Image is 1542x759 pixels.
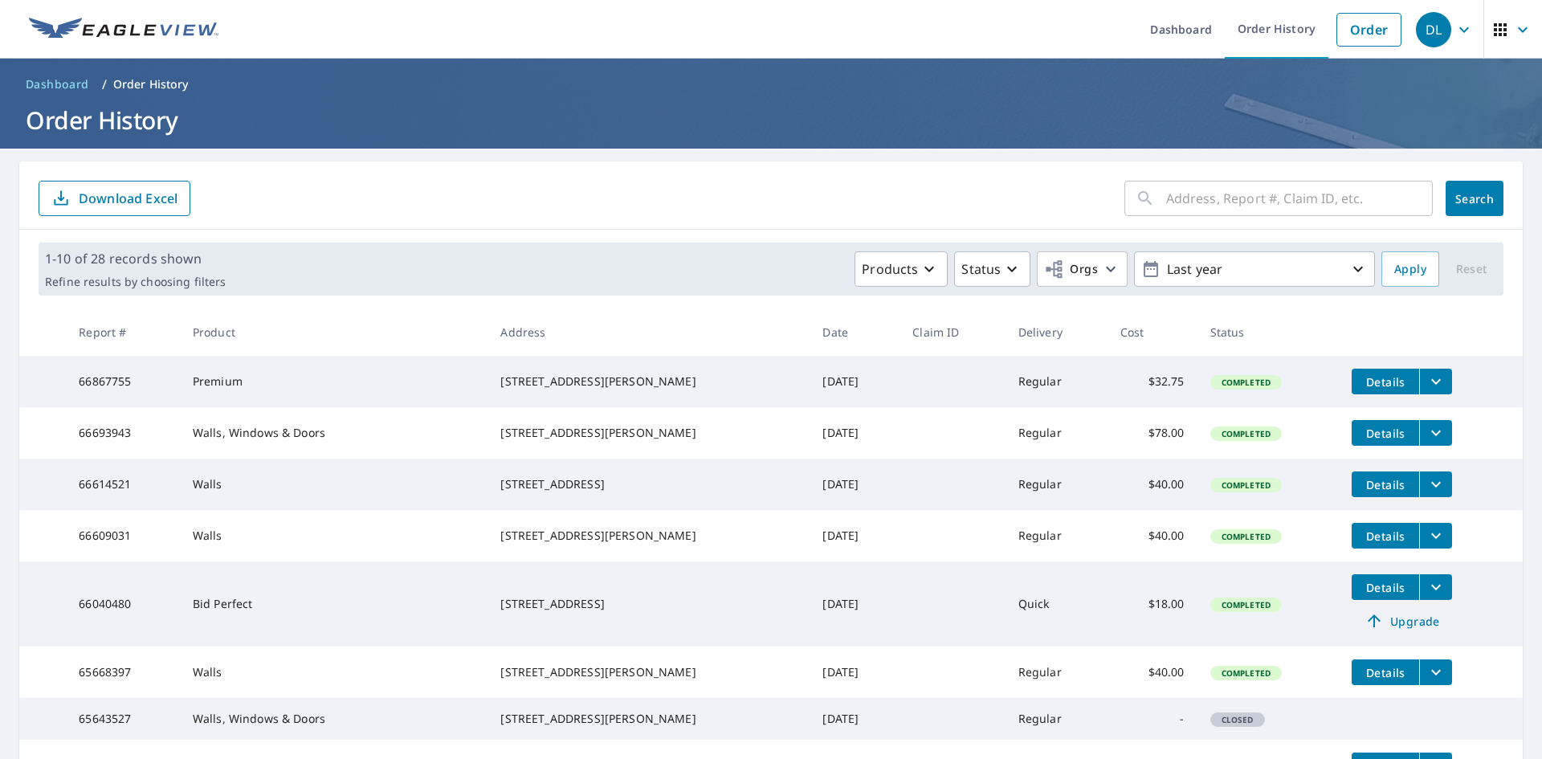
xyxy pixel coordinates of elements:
[66,647,180,698] td: 65668397
[487,308,810,356] th: Address
[1161,255,1348,284] p: Last year
[1108,356,1197,407] td: $32.75
[1108,698,1197,740] td: -
[180,647,488,698] td: Walls
[1352,523,1419,549] button: detailsBtn-66609031
[1006,407,1108,459] td: Regular
[1006,459,1108,510] td: Regular
[1212,531,1280,542] span: Completed
[1134,251,1375,287] button: Last year
[1006,356,1108,407] td: Regular
[19,71,1523,97] nav: breadcrumb
[810,407,899,459] td: [DATE]
[500,476,797,492] div: [STREET_ADDRESS]
[1212,377,1280,388] span: Completed
[19,71,96,97] a: Dashboard
[113,76,189,92] p: Order History
[1352,420,1419,446] button: detailsBtn-66693943
[1336,13,1401,47] a: Order
[1361,374,1409,390] span: Details
[1352,471,1419,497] button: detailsBtn-66614521
[500,373,797,390] div: [STREET_ADDRESS][PERSON_NAME]
[1361,665,1409,680] span: Details
[1108,647,1197,698] td: $40.00
[1419,574,1452,600] button: filesDropdownBtn-66040480
[45,249,226,268] p: 1-10 of 28 records shown
[29,18,218,42] img: EV Logo
[1108,308,1197,356] th: Cost
[810,510,899,561] td: [DATE]
[810,308,899,356] th: Date
[1352,608,1452,634] a: Upgrade
[810,698,899,740] td: [DATE]
[1361,477,1409,492] span: Details
[500,596,797,612] div: [STREET_ADDRESS]
[66,510,180,561] td: 66609031
[1361,611,1442,630] span: Upgrade
[45,275,226,289] p: Refine results by choosing filters
[954,251,1030,287] button: Status
[180,356,488,407] td: Premium
[1352,369,1419,394] button: detailsBtn-66867755
[1044,259,1098,280] span: Orgs
[66,308,180,356] th: Report #
[1006,647,1108,698] td: Regular
[1108,459,1197,510] td: $40.00
[1212,667,1280,679] span: Completed
[180,308,488,356] th: Product
[180,407,488,459] td: Walls, Windows & Doors
[66,561,180,647] td: 66040480
[810,459,899,510] td: [DATE]
[1361,528,1409,544] span: Details
[26,76,89,92] span: Dashboard
[19,104,1523,137] h1: Order History
[66,459,180,510] td: 66614521
[1419,471,1452,497] button: filesDropdownBtn-66614521
[180,510,488,561] td: Walls
[1419,523,1452,549] button: filesDropdownBtn-66609031
[1006,698,1108,740] td: Regular
[1419,420,1452,446] button: filesDropdownBtn-66693943
[1381,251,1439,287] button: Apply
[961,259,1001,279] p: Status
[1361,426,1409,441] span: Details
[1006,510,1108,561] td: Regular
[1352,659,1419,685] button: detailsBtn-65668397
[1108,561,1197,647] td: $18.00
[810,356,899,407] td: [DATE]
[1006,308,1108,356] th: Delivery
[1458,191,1491,206] span: Search
[855,251,948,287] button: Products
[1006,561,1108,647] td: Quick
[180,459,488,510] td: Walls
[810,561,899,647] td: [DATE]
[862,259,918,279] p: Products
[1108,510,1197,561] td: $40.00
[1212,599,1280,610] span: Completed
[500,528,797,544] div: [STREET_ADDRESS][PERSON_NAME]
[102,75,107,94] li: /
[1108,407,1197,459] td: $78.00
[1037,251,1128,287] button: Orgs
[1419,369,1452,394] button: filesDropdownBtn-66867755
[500,711,797,727] div: [STREET_ADDRESS][PERSON_NAME]
[1446,181,1503,216] button: Search
[66,698,180,740] td: 65643527
[1361,580,1409,595] span: Details
[1212,479,1280,491] span: Completed
[79,190,177,207] p: Download Excel
[899,308,1005,356] th: Claim ID
[500,664,797,680] div: [STREET_ADDRESS][PERSON_NAME]
[66,407,180,459] td: 66693943
[39,181,190,216] button: Download Excel
[500,425,797,441] div: [STREET_ADDRESS][PERSON_NAME]
[810,647,899,698] td: [DATE]
[1416,12,1451,47] div: DL
[1212,714,1263,725] span: Closed
[1166,176,1433,221] input: Address, Report #, Claim ID, etc.
[1197,308,1340,356] th: Status
[1394,259,1426,280] span: Apply
[1419,659,1452,685] button: filesDropdownBtn-65668397
[180,561,488,647] td: Bid Perfect
[1212,428,1280,439] span: Completed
